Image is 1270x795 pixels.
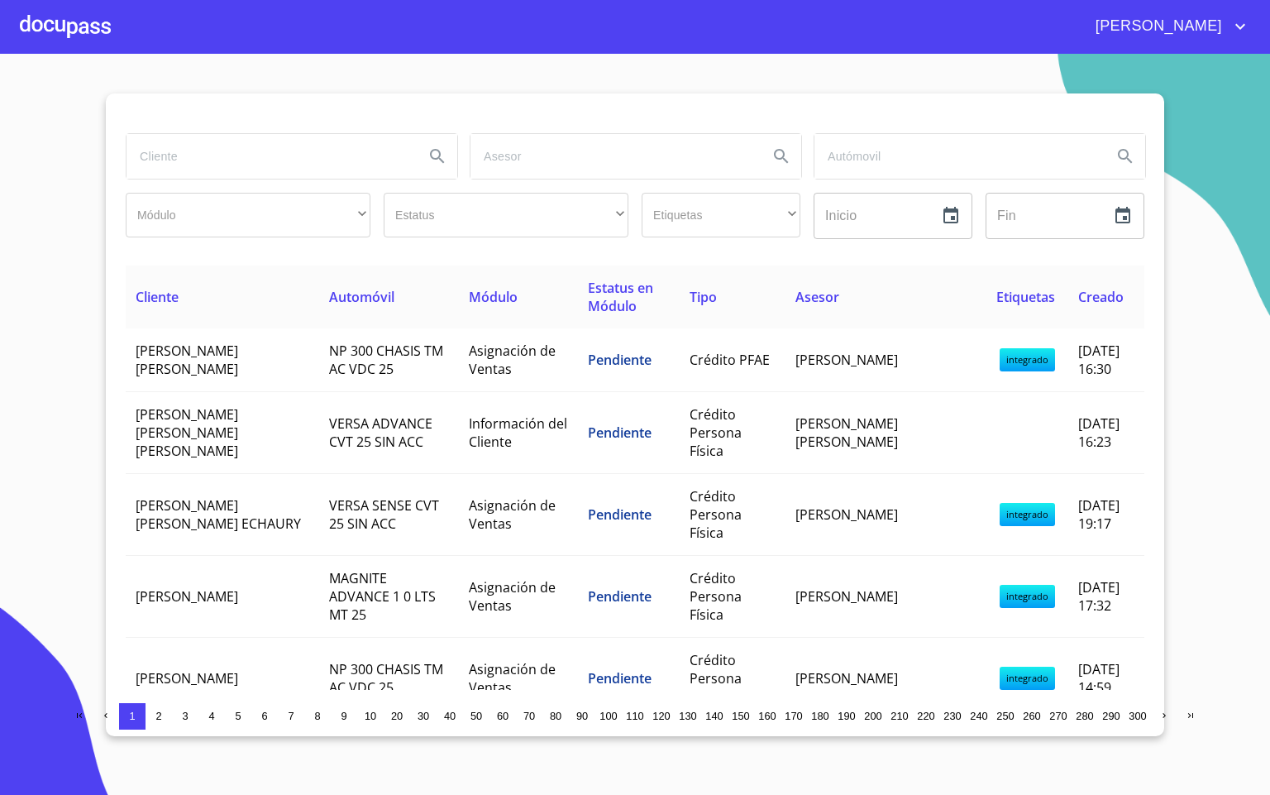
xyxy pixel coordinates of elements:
[1000,667,1055,690] span: integrado
[588,669,652,687] span: Pendiente
[1083,13,1250,40] button: account of current user
[136,496,301,533] span: [PERSON_NAME] [PERSON_NAME] ECHAURY
[469,578,556,615] span: Asignación de Ventas
[622,703,648,730] button: 110
[917,710,934,722] span: 220
[811,710,828,722] span: 180
[705,710,723,722] span: 140
[588,424,652,442] span: Pendiente
[1019,703,1045,730] button: 260
[136,342,238,378] span: [PERSON_NAME] [PERSON_NAME]
[966,703,992,730] button: 240
[762,136,801,176] button: Search
[384,193,628,237] div: ​
[550,710,561,722] span: 80
[701,703,728,730] button: 140
[489,703,516,730] button: 60
[470,710,482,722] span: 50
[728,703,754,730] button: 150
[679,710,696,722] span: 130
[648,703,675,730] button: 120
[384,703,410,730] button: 20
[469,342,556,378] span: Asignación de Ventas
[588,351,652,369] span: Pendiente
[127,134,411,179] input: search
[992,703,1019,730] button: 250
[943,710,961,722] span: 230
[155,710,161,722] span: 2
[1023,710,1040,722] span: 260
[588,587,652,606] span: Pendiente
[136,405,238,460] span: [PERSON_NAME] [PERSON_NAME] [PERSON_NAME]
[1000,348,1055,371] span: integrado
[329,496,439,533] span: VERSA SENSE CVT 25 SIN ACC
[626,710,643,722] span: 110
[795,414,898,451] span: [PERSON_NAME] [PERSON_NAME]
[690,405,742,460] span: Crédito Persona Física
[732,710,749,722] span: 150
[1098,703,1124,730] button: 290
[463,703,489,730] button: 50
[1000,503,1055,526] span: integrado
[795,587,898,606] span: [PERSON_NAME]
[523,710,535,722] span: 70
[329,414,432,451] span: VERSA ADVANCE CVT 25 SIN ACC
[1078,660,1120,697] span: [DATE] 14:59
[126,193,370,237] div: ​
[1045,703,1072,730] button: 270
[542,703,569,730] button: 80
[1078,288,1124,306] span: Creado
[1105,136,1145,176] button: Search
[329,342,443,378] span: NP 300 CHASIS TM AC VDC 25
[652,710,670,722] span: 120
[1078,414,1120,451] span: [DATE] 16:23
[690,288,717,306] span: Tipo
[939,703,966,730] button: 230
[833,703,860,730] button: 190
[1102,710,1120,722] span: 290
[304,703,331,730] button: 8
[497,710,508,722] span: 60
[469,288,518,306] span: Módulo
[1124,703,1151,730] button: 300
[261,710,267,722] span: 6
[516,703,542,730] button: 70
[588,505,652,524] span: Pendiente
[357,703,384,730] button: 10
[576,710,588,722] span: 90
[1083,13,1230,40] span: [PERSON_NAME]
[437,703,463,730] button: 40
[418,710,429,722] span: 30
[341,710,346,722] span: 9
[365,710,376,722] span: 10
[146,703,172,730] button: 2
[129,710,135,722] span: 1
[785,710,802,722] span: 170
[886,703,913,730] button: 210
[1049,710,1067,722] span: 270
[1076,710,1093,722] span: 280
[314,710,320,722] span: 8
[329,288,394,306] span: Automóvil
[754,703,781,730] button: 160
[599,710,617,722] span: 100
[913,703,939,730] button: 220
[1078,578,1120,615] span: [DATE] 17:32
[588,279,653,315] span: Estatus en Módulo
[172,703,198,730] button: 3
[182,710,188,722] span: 3
[469,496,556,533] span: Asignación de Ventas
[996,710,1014,722] span: 250
[795,669,898,687] span: [PERSON_NAME]
[469,414,567,451] span: Información del Cliente
[418,136,457,176] button: Search
[198,703,225,730] button: 4
[331,703,357,730] button: 9
[119,703,146,730] button: 1
[1078,496,1120,533] span: [DATE] 19:17
[136,669,238,687] span: [PERSON_NAME]
[996,288,1055,306] span: Etiquetas
[807,703,833,730] button: 180
[444,710,456,722] span: 40
[1000,585,1055,608] span: integrado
